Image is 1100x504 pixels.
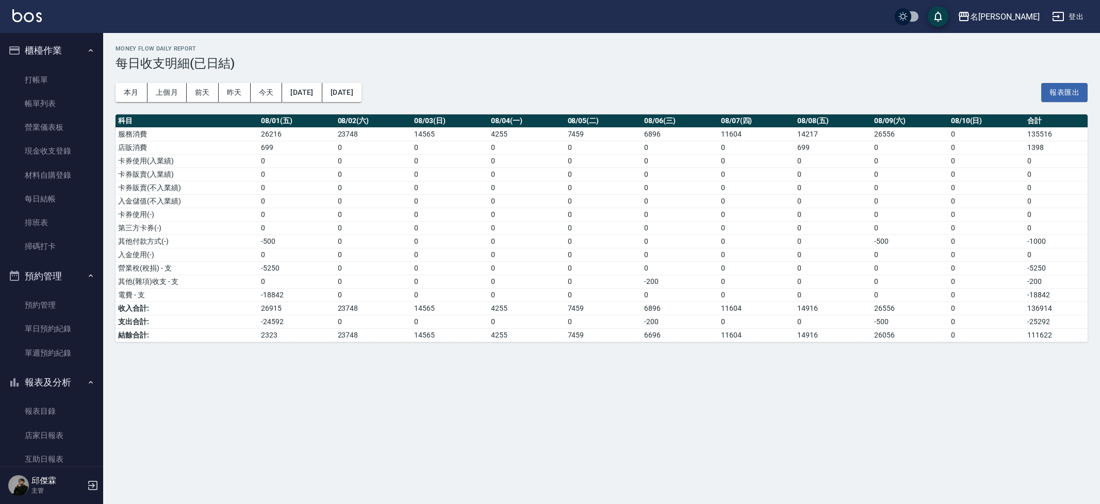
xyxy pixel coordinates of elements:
td: 0 [565,141,642,154]
td: 入金使用(-) [116,248,258,261]
td: 0 [872,288,948,301]
td: 4255 [488,328,565,342]
td: 0 [1025,248,1088,261]
td: 4255 [488,301,565,315]
td: 營業稅(稅捐) - 支 [116,261,258,275]
a: 預約管理 [4,293,99,317]
td: 11604 [718,301,795,315]
button: save [928,6,948,27]
td: 11604 [718,127,795,141]
td: 14565 [412,328,488,342]
td: 0 [412,141,488,154]
td: 第三方卡券(-) [116,221,258,234]
td: -500 [258,234,335,248]
td: 0 [412,181,488,194]
td: 0 [335,181,412,194]
a: 每日結帳 [4,187,99,211]
a: 營業儀表板 [4,115,99,139]
td: 0 [335,167,412,181]
td: -200 [642,315,718,328]
a: 排班表 [4,211,99,234]
td: 0 [718,288,795,301]
td: 0 [565,315,642,328]
a: 現金收支登錄 [4,139,99,163]
td: 1398 [1025,141,1088,154]
button: 上個月 [147,83,187,102]
td: 2323 [258,328,335,342]
td: 0 [872,275,948,288]
td: 0 [565,181,642,194]
td: 0 [795,288,872,301]
td: 店販消費 [116,141,258,154]
th: 08/07(四) [718,114,795,128]
td: 0 [642,234,718,248]
td: 0 [335,261,412,275]
td: 4255 [488,127,565,141]
button: 登出 [1048,7,1088,26]
th: 08/04(一) [488,114,565,128]
td: 0 [335,194,412,208]
a: 互助日報表 [4,447,99,471]
td: 0 [642,141,718,154]
td: 0 [488,275,565,288]
img: Person [8,475,29,496]
th: 08/08(五) [795,114,872,128]
td: -5250 [1025,261,1088,275]
td: 0 [795,315,872,328]
th: 08/02(六) [335,114,412,128]
td: 0 [948,301,1025,315]
td: 0 [565,248,642,261]
td: 0 [258,194,335,208]
td: 26556 [872,127,948,141]
td: 0 [718,154,795,167]
td: 0 [488,288,565,301]
td: 0 [1025,194,1088,208]
td: -18842 [1025,288,1088,301]
table: a dense table [116,114,1088,342]
td: 0 [488,234,565,248]
td: 0 [718,181,795,194]
td: 0 [565,275,642,288]
td: 0 [795,154,872,167]
td: 入金儲值(不入業績) [116,194,258,208]
td: 電費 - 支 [116,288,258,301]
td: 0 [642,221,718,234]
td: 14565 [412,127,488,141]
td: 結餘合計: [116,328,258,342]
td: 0 [872,221,948,234]
td: 23748 [335,127,412,141]
td: 0 [1025,221,1088,234]
td: 0 [718,208,795,221]
td: 0 [488,154,565,167]
td: 0 [642,194,718,208]
td: 7459 [565,127,642,141]
td: 卡券販賣(入業績) [116,167,258,181]
td: 0 [872,181,948,194]
td: 0 [412,208,488,221]
td: 136914 [1025,301,1088,315]
th: 科目 [116,114,258,128]
td: 0 [488,261,565,275]
td: 0 [335,154,412,167]
td: 0 [948,328,1025,342]
td: 111622 [1025,328,1088,342]
td: 收入合計: [116,301,258,315]
td: 699 [258,141,335,154]
a: 掃碼打卡 [4,234,99,258]
td: 0 [948,154,1025,167]
button: [DATE] [322,83,362,102]
td: 其他付款方式(-) [116,234,258,248]
td: 26216 [258,127,335,141]
p: 主管 [31,486,84,495]
td: -25292 [1025,315,1088,328]
td: 14916 [795,301,872,315]
td: 0 [718,315,795,328]
td: 14217 [795,127,872,141]
a: 報表目錄 [4,399,99,423]
td: 0 [948,127,1025,141]
td: 0 [948,141,1025,154]
td: 0 [258,248,335,261]
td: 0 [488,167,565,181]
td: 23748 [335,328,412,342]
td: 0 [872,248,948,261]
